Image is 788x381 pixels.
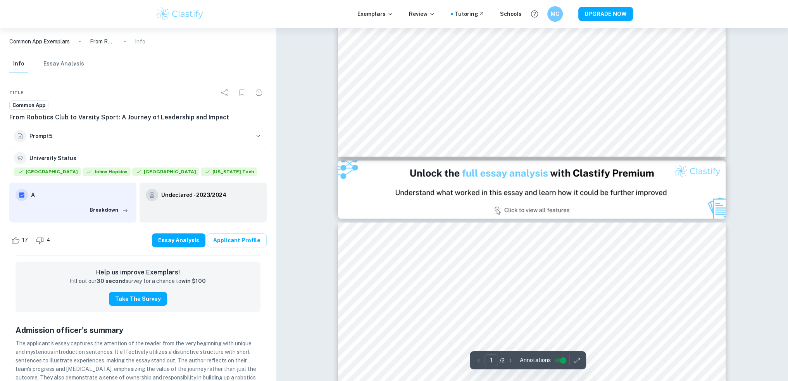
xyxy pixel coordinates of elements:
span: Annotations [520,356,551,364]
div: Report issue [251,85,267,100]
span: 17 [18,236,32,244]
button: UPGRADE NOW [578,7,633,21]
div: Like [9,234,32,247]
h6: A [31,191,130,199]
a: Applicant Profile [207,233,267,247]
div: Accepted: Johns Hopkins University [83,167,131,178]
span: Title [9,89,24,96]
button: Info [9,55,28,72]
button: Essay Analysis [43,55,84,72]
h6: MC [550,10,559,18]
p: Exemplars [357,10,393,18]
span: [US_STATE] Tech [201,167,257,176]
div: Accepted: Boston University [132,167,199,178]
span: [GEOGRAPHIC_DATA] [132,167,199,176]
button: MC [547,6,563,22]
p: / 2 [500,356,505,365]
button: Take the Survey [109,292,167,306]
a: Common App Exemplars [9,37,70,46]
p: From Robotics Club to Varsity Sport: A Journey of Leadership and Impact [90,37,115,46]
div: Accepted: Georgia Institute of Technology [201,167,257,178]
h6: Help us improve Exemplars! [22,268,254,277]
span: [GEOGRAPHIC_DATA] [14,167,81,176]
a: Common App [9,100,48,110]
strong: win $100 [181,278,206,284]
span: 4 [42,236,54,244]
h6: Undeclared - 2023/2024 [161,191,226,199]
div: Bookmark [234,85,250,100]
div: Accepted: Stanford University [14,167,81,178]
p: Info [135,37,145,46]
button: Essay Analysis [152,233,205,247]
a: Tutoring [455,10,485,18]
strong: 30 second [97,278,126,284]
h6: Prompt 5 [29,132,251,140]
h5: Admission officer's summary [16,324,260,336]
button: Help and Feedback [528,7,541,21]
span: Johns Hopkins [83,167,131,176]
div: Dislike [34,234,54,247]
div: Share [217,85,233,100]
img: Ad [338,160,726,219]
span: Common App [10,102,48,109]
a: Undeclared - 2023/2024 [161,189,226,201]
p: Review [409,10,435,18]
h6: From Robotics Club to Varsity Sport: A Journey of Leadership and Impact [9,113,267,122]
button: Prompt5 [9,125,267,147]
img: Clastify logo [155,6,205,22]
h6: University Status [29,154,76,162]
button: Breakdown [88,204,130,216]
p: Fill out our survey for a chance to [70,277,206,286]
a: Schools [500,10,522,18]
